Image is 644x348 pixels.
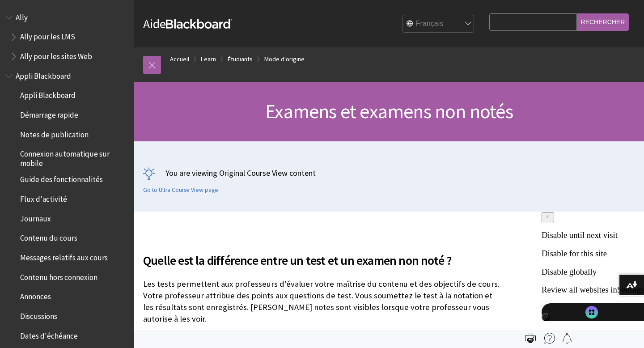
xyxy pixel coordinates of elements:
[20,250,108,262] span: Messages relatifs aux cours
[403,15,475,33] select: Site Language Selector
[20,211,51,223] span: Journaux
[143,167,635,178] p: You are viewing Original Course View content
[20,147,128,168] span: Connexion automatique sur mobile
[143,16,232,32] a: AideBlackboard
[20,328,78,340] span: Dates d'échéance
[20,270,97,282] span: Contenu hors connexion
[16,10,28,22] span: Ally
[20,172,103,184] span: Guide des fonctionnalités
[20,49,92,61] span: Ally pour les sites Web
[264,54,305,65] a: Mode d'origine
[143,278,503,325] p: Les tests permettent aux professeurs d'évaluer votre maîtrise du contenu et des objectifs de cour...
[16,68,71,81] span: Appli Blackboard
[20,127,89,139] span: Notes de publication
[170,54,189,65] a: Accueil
[201,54,216,65] a: Learn
[562,333,572,344] img: Follow this page
[143,240,503,270] h2: Quelle est la différence entre un test et un examen non noté ?
[20,289,51,301] span: Annonces
[20,309,57,321] span: Discussions
[525,333,536,344] img: Print
[143,186,220,194] a: Go to Ultra Course View page.
[20,231,77,243] span: Contenu du cours
[5,10,129,64] nav: Book outline for Anthology Ally Help
[20,30,75,42] span: Ally pour les LMS
[544,333,555,344] img: More help
[228,54,253,65] a: Étudiants
[265,99,513,123] span: Examens et examens non notés
[577,13,629,31] input: Rechercher
[20,88,76,100] span: Appli Blackboard
[20,107,78,119] span: Démarrage rapide
[20,191,67,204] span: Flux d'activité
[166,19,232,29] strong: Blackboard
